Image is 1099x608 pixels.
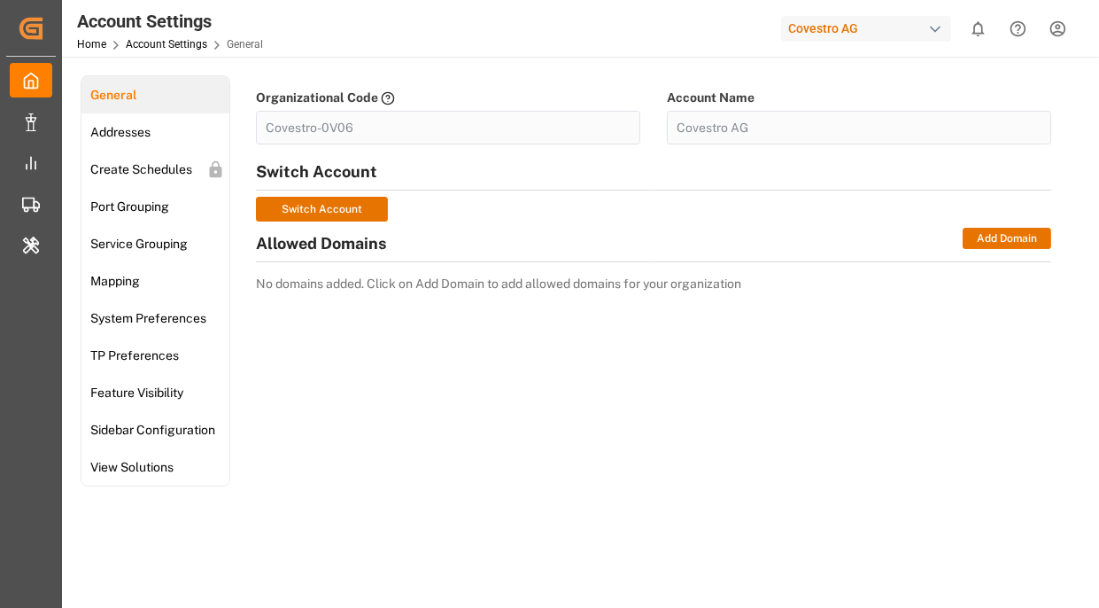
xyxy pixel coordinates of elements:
a: Create Schedules [81,151,229,188]
span: Service Grouping [85,235,193,253]
a: Port Grouping [81,188,229,225]
span: View Solutions [85,458,179,477]
button: Add Domain [963,228,1051,249]
button: Help Center [998,9,1038,49]
span: Feature Visibility [85,384,189,402]
a: General [81,76,229,113]
span: Create Schedules [85,160,197,179]
a: Addresses [81,113,229,151]
a: Account Settings [126,38,207,51]
span: System Preferences [85,309,212,328]
a: Service Grouping [81,225,229,262]
a: Sidebar Configuration [81,411,229,448]
a: View Solutions [81,448,229,486]
span: Addresses [85,123,156,142]
a: Home [77,38,106,51]
input: Organizational Code [256,111,640,144]
button: Covestro AG [781,12,958,45]
p: No domains added. Click on Add Domain to add allowed domains for your organization [256,275,741,293]
label: Organizational Code [256,89,378,107]
span: General [85,86,142,105]
a: System Preferences [81,300,229,337]
div: Covestro AG [781,16,951,42]
div: Account Settings [77,8,263,35]
button: show 0 new notifications [958,9,998,49]
button: Switch Account [256,197,389,222]
input: Account Name [667,111,1051,144]
a: Mapping [81,262,229,300]
span: Sidebar Configuration [85,421,221,440]
a: Feature Visibility [81,374,229,411]
h1: Switch Account [256,157,1051,187]
a: TP Preferences [81,337,229,374]
span: Port Grouping [85,198,174,216]
span: Mapping [85,272,145,291]
label: Account Name [667,89,755,107]
h1: Allowed Domains [256,228,386,258]
span: TP Preferences [85,347,184,365]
